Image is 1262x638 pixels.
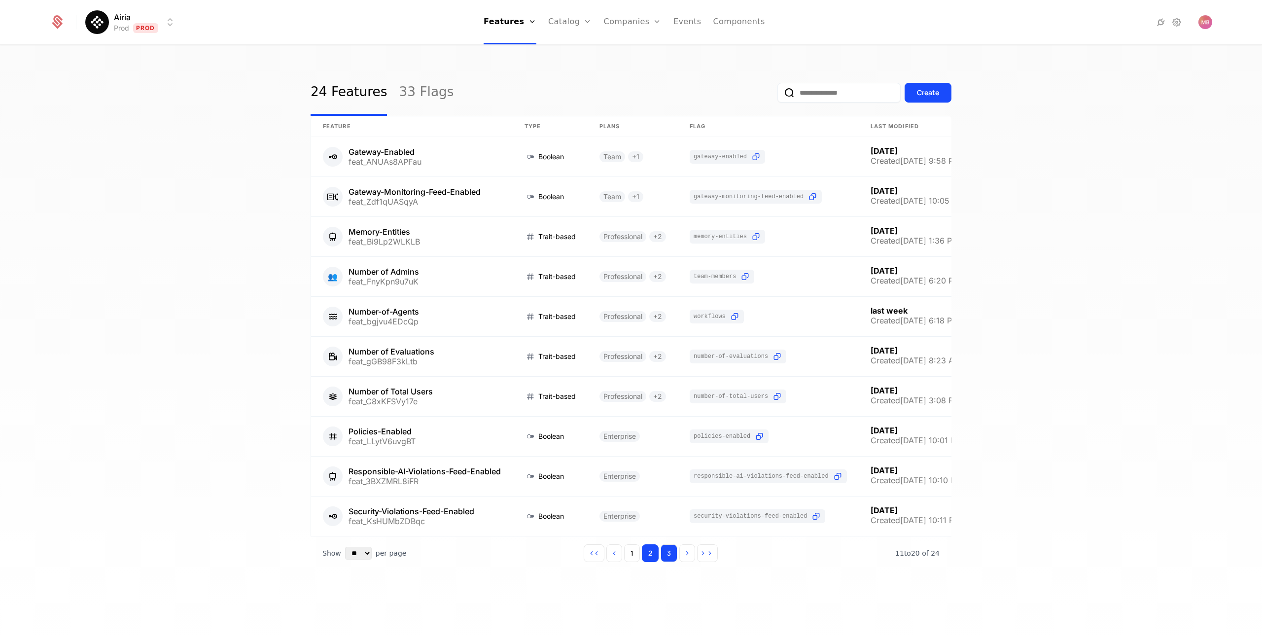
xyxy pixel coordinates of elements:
[642,544,659,562] button: Go to page 2
[584,544,718,562] div: Page navigation
[1198,15,1212,29] img: Matt Bell
[114,23,129,33] div: Prod
[85,10,109,34] img: Airia
[1155,16,1167,28] a: Integrations
[905,83,951,103] button: Create
[697,544,718,562] button: Go to last page
[322,548,341,558] span: Show
[1198,15,1212,29] button: Open user button
[311,70,387,116] a: 24 Features
[311,116,513,137] th: Feature
[895,549,931,557] span: 11 to 20 of
[661,544,677,562] button: Go to page 3
[624,544,640,562] button: Go to page 1
[895,549,940,557] span: 24
[513,116,588,137] th: Type
[133,23,158,33] span: Prod
[588,116,678,137] th: Plans
[1171,16,1183,28] a: Settings
[678,116,859,137] th: Flag
[859,116,976,137] th: Last Modified
[88,11,176,33] button: Select environment
[917,88,939,98] div: Create
[679,544,695,562] button: Go to next page
[399,70,454,116] a: 33 Flags
[376,548,407,558] span: per page
[345,547,372,560] select: Select page size
[114,11,131,23] span: Airia
[606,544,622,562] button: Go to previous page
[584,544,604,562] button: Go to first page
[311,536,951,570] div: Table pagination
